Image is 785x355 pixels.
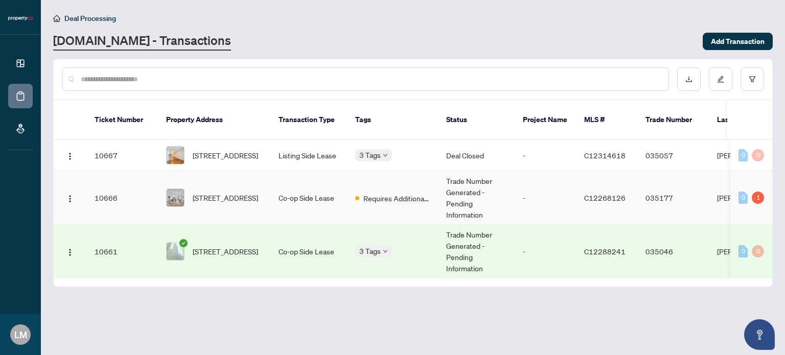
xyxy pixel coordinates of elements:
a: [DOMAIN_NAME] - Transactions [53,32,231,51]
img: thumbnail-img [167,147,184,164]
img: Logo [66,152,74,160]
span: Requires Additional Docs [363,193,430,204]
button: Logo [62,147,78,163]
div: 0 [738,245,748,257]
span: down [383,249,388,254]
button: filter [741,67,764,91]
th: Transaction Type [270,100,347,140]
span: Deal Processing [64,14,116,23]
span: down [383,153,388,158]
button: Add Transaction [703,33,773,50]
span: edit [717,76,724,83]
td: - [515,140,576,171]
img: thumbnail-img [167,189,184,206]
img: Logo [66,248,74,256]
th: Status [438,100,515,140]
th: MLS # [576,100,637,140]
td: Co-op Side Lease [270,171,347,225]
td: Trade Number Generated - Pending Information [438,225,515,278]
img: Logo [66,195,74,203]
button: edit [709,67,732,91]
span: Add Transaction [711,33,765,50]
div: 1 [752,192,764,204]
td: Listing Side Lease [270,140,347,171]
button: Open asap [744,319,775,350]
th: Tags [347,100,438,140]
td: - [515,225,576,278]
td: 035177 [637,171,709,225]
button: download [677,67,701,91]
span: 3 Tags [359,149,381,161]
td: 035057 [637,140,709,171]
span: 3 Tags [359,245,381,257]
div: 0 [738,192,748,204]
td: Co-op Side Lease [270,225,347,278]
span: home [53,15,60,22]
div: 0 [752,149,764,161]
span: filter [749,76,756,83]
th: Project Name [515,100,576,140]
div: 0 [738,149,748,161]
span: C12288241 [584,247,626,256]
td: - [515,171,576,225]
th: Trade Number [637,100,709,140]
span: LM [14,327,27,342]
img: logo [8,15,33,21]
span: C12314618 [584,151,626,160]
td: 10666 [86,171,158,225]
th: Property Address [158,100,270,140]
button: Logo [62,190,78,206]
span: [STREET_ADDRESS] [193,192,258,203]
th: Ticket Number [86,100,158,140]
td: Trade Number Generated - Pending Information [438,171,515,225]
button: Logo [62,243,78,259]
td: 035046 [637,225,709,278]
td: 10661 [86,225,158,278]
td: 10667 [86,140,158,171]
span: [STREET_ADDRESS] [193,246,258,257]
span: check-circle [179,239,188,247]
img: thumbnail-img [167,243,184,260]
td: Deal Closed [438,140,515,171]
span: C12268126 [584,193,626,202]
span: [STREET_ADDRESS] [193,150,258,161]
div: 0 [752,245,764,257]
span: download [685,76,692,83]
